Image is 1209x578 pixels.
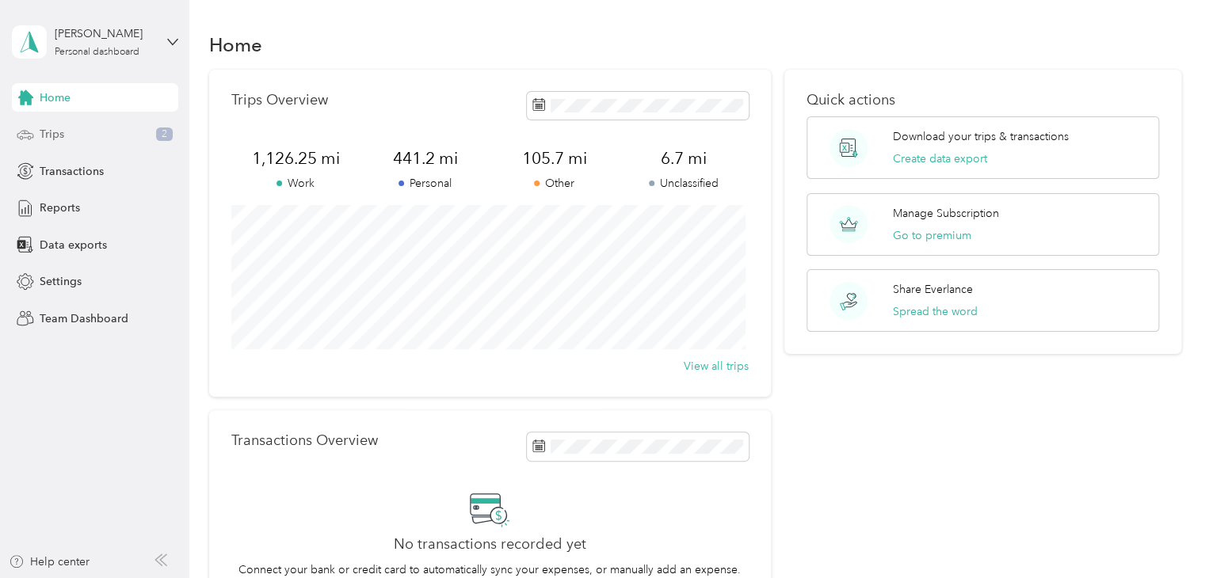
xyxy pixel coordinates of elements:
[893,205,999,222] p: Manage Subscription
[231,175,360,192] p: Work
[40,163,104,180] span: Transactions
[1120,489,1209,578] iframe: Everlance-gr Chat Button Frame
[490,175,619,192] p: Other
[360,147,490,169] span: 441.2 mi
[40,200,80,216] span: Reports
[9,553,90,570] button: Help center
[893,303,978,320] button: Spread the word
[238,561,741,578] p: Connect your bank or credit card to automatically sync your expenses, or manually add an expense.
[619,175,748,192] p: Unclassified
[40,126,64,143] span: Trips
[231,432,378,449] p: Transactions Overview
[40,237,107,253] span: Data exports
[231,92,328,108] p: Trips Overview
[55,48,139,57] div: Personal dashboard
[55,25,154,42] div: [PERSON_NAME]
[893,281,973,298] p: Share Everlance
[893,227,971,244] button: Go to premium
[156,127,173,142] span: 2
[619,147,748,169] span: 6.7 mi
[684,358,749,375] button: View all trips
[231,147,360,169] span: 1,126.25 mi
[807,92,1159,108] p: Quick actions
[40,273,82,290] span: Settings
[893,128,1069,145] p: Download your trips & transactions
[394,536,586,553] h2: No transactions recorded yet
[209,36,262,53] h1: Home
[360,175,490,192] p: Personal
[490,147,619,169] span: 105.7 mi
[40,89,71,106] span: Home
[40,310,128,327] span: Team Dashboard
[893,150,987,167] button: Create data export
